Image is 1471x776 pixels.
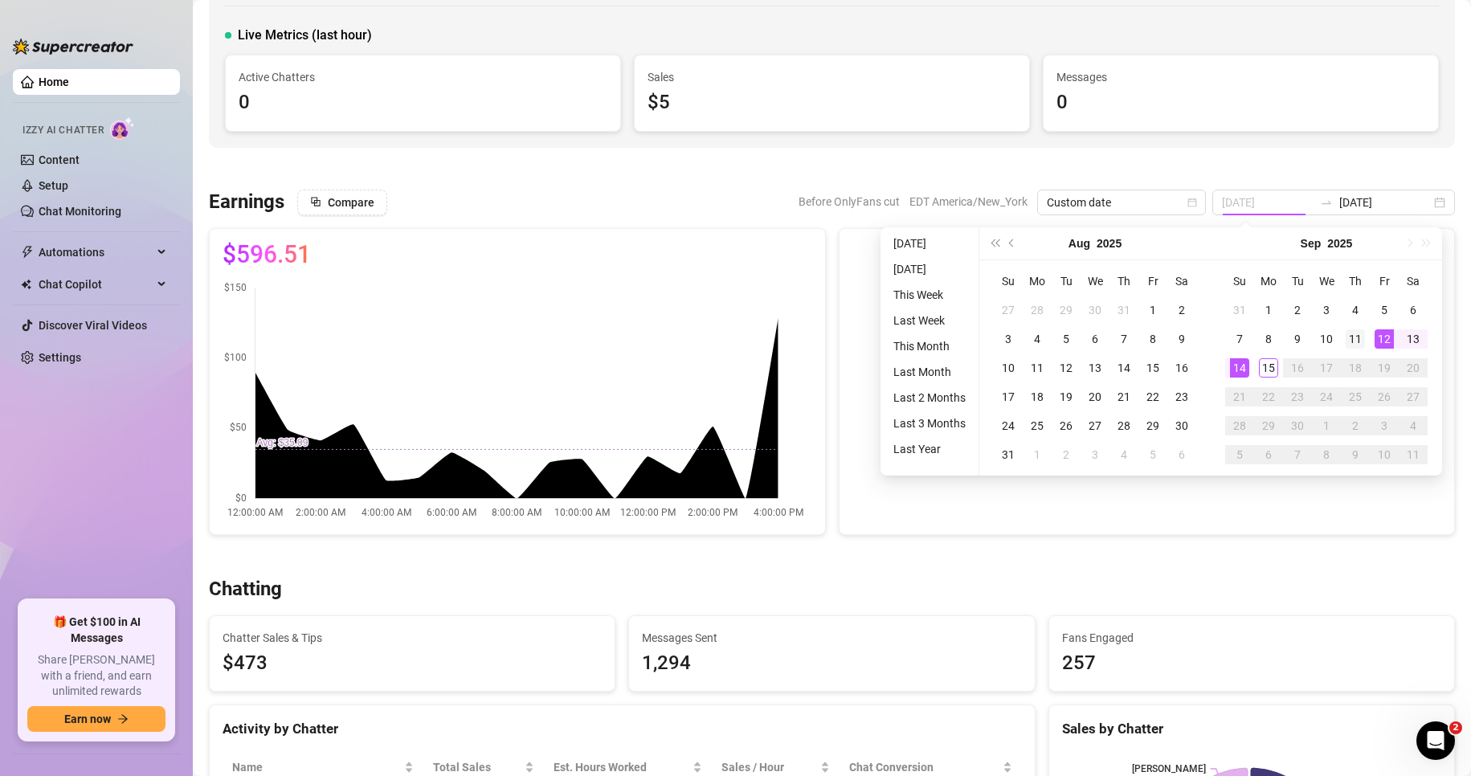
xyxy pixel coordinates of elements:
[1341,296,1370,325] td: 2025-09-04
[1143,416,1162,435] div: 29
[1052,296,1081,325] td: 2025-07-29
[1085,445,1105,464] div: 3
[1283,382,1312,411] td: 2025-09-23
[1288,445,1307,464] div: 7
[642,648,1021,679] div: 1,294
[1028,387,1047,406] div: 18
[1259,300,1278,320] div: 1
[1341,411,1370,440] td: 2025-10-02
[1259,387,1278,406] div: 22
[1230,300,1249,320] div: 31
[223,629,602,647] span: Chatter Sales & Tips
[1254,411,1283,440] td: 2025-09-29
[1167,267,1196,296] th: Sa
[1085,329,1105,349] div: 6
[1056,387,1076,406] div: 19
[1346,387,1365,406] div: 25
[1375,329,1394,349] div: 12
[999,329,1018,349] div: 3
[1109,382,1138,411] td: 2025-08-21
[1023,296,1052,325] td: 2025-07-28
[1225,353,1254,382] td: 2025-09-14
[887,311,972,330] li: Last Week
[1143,387,1162,406] div: 22
[1312,353,1341,382] td: 2025-09-17
[1259,358,1278,378] div: 15
[1052,411,1081,440] td: 2025-08-26
[887,439,972,459] li: Last Year
[1109,411,1138,440] td: 2025-08-28
[1114,387,1134,406] div: 21
[1399,325,1428,353] td: 2025-09-13
[1312,296,1341,325] td: 2025-09-03
[999,387,1018,406] div: 17
[1312,325,1341,353] td: 2025-09-10
[1230,329,1249,349] div: 7
[1416,721,1455,760] iframe: Intercom live chat
[1375,445,1394,464] div: 10
[1172,358,1191,378] div: 16
[999,358,1018,378] div: 10
[1225,411,1254,440] td: 2025-09-28
[1052,267,1081,296] th: Tu
[433,758,521,776] span: Total Sales
[39,76,69,88] a: Home
[1259,329,1278,349] div: 8
[721,758,816,776] span: Sales / Hour
[887,414,972,433] li: Last 3 Months
[642,629,1021,647] span: Messages Sent
[64,713,111,725] span: Earn now
[1023,411,1052,440] td: 2025-08-25
[1327,227,1352,259] button: Choose a year
[27,706,165,732] button: Earn nowarrow-right
[1312,382,1341,411] td: 2025-09-24
[1346,300,1365,320] div: 4
[1003,227,1021,259] button: Previous month (PageUp)
[1023,353,1052,382] td: 2025-08-11
[1346,416,1365,435] div: 2
[1317,445,1336,464] div: 8
[1056,68,1425,86] span: Messages
[1028,329,1047,349] div: 4
[1138,296,1167,325] td: 2025-08-01
[1062,629,1441,647] span: Fans Engaged
[1085,300,1105,320] div: 30
[1288,358,1307,378] div: 16
[1081,353,1109,382] td: 2025-08-13
[1056,329,1076,349] div: 5
[39,205,121,218] a: Chat Monitoring
[27,615,165,646] span: 🎁 Get $100 in AI Messages
[1052,440,1081,469] td: 2025-09-02
[39,153,80,166] a: Content
[1056,300,1076,320] div: 29
[1370,382,1399,411] td: 2025-09-26
[1283,353,1312,382] td: 2025-09-16
[999,300,1018,320] div: 27
[1254,440,1283,469] td: 2025-10-06
[1370,267,1399,296] th: Fr
[999,416,1018,435] div: 24
[297,190,387,215] button: Compare
[239,68,607,86] span: Active Chatters
[1404,387,1423,406] div: 27
[1225,440,1254,469] td: 2025-10-05
[1370,325,1399,353] td: 2025-09-12
[1230,445,1249,464] div: 5
[1404,416,1423,435] div: 4
[1317,358,1336,378] div: 17
[994,382,1023,411] td: 2025-08-17
[1056,88,1425,118] div: 0
[1341,382,1370,411] td: 2025-09-25
[22,123,104,138] span: Izzy AI Chatter
[1085,387,1105,406] div: 20
[887,285,972,304] li: This Week
[1288,300,1307,320] div: 2
[1301,227,1322,259] button: Choose a month
[1138,382,1167,411] td: 2025-08-22
[1312,267,1341,296] th: We
[887,259,972,279] li: [DATE]
[1225,382,1254,411] td: 2025-09-21
[887,337,972,356] li: This Month
[1254,325,1283,353] td: 2025-09-08
[994,325,1023,353] td: 2025-08-03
